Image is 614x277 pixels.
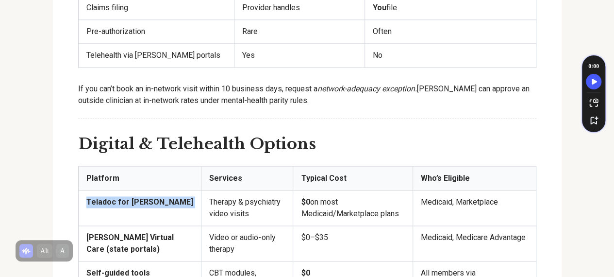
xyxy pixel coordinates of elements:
strong: You [373,3,386,12]
td: Medicaid, Medicare Advantage [413,225,536,261]
strong: $0 [301,197,310,207]
td: Therapy & psychiatry video visits [201,190,293,225]
td: Pre-authorization [78,19,234,43]
h3: Digital & Telehealth Options [78,134,536,155]
th: Services [201,166,293,190]
td: No [365,43,536,67]
td: $0–$35 [293,225,413,261]
td: on most Medicaid/Marketplace plans [293,190,413,225]
td: Video or audio-only therapy [201,225,293,261]
strong: Teladoc for [PERSON_NAME] [86,197,193,207]
th: Who’s Eligible [413,166,536,190]
td: Telehealth via [PERSON_NAME] portals [78,43,234,67]
p: If you can’t book an in-network visit within 10 business days, request a [PERSON_NAME] can approv... [78,83,536,106]
td: Often [365,19,536,43]
strong: [PERSON_NAME] Virtual Care (state portals) [86,233,174,254]
em: network-adequacy exception. [317,84,417,93]
td: Yes [234,43,365,67]
th: Platform [78,166,201,190]
td: Medicaid, Marketplace [413,190,536,225]
th: Typical Cost [293,166,413,190]
td: Rare [234,19,365,43]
